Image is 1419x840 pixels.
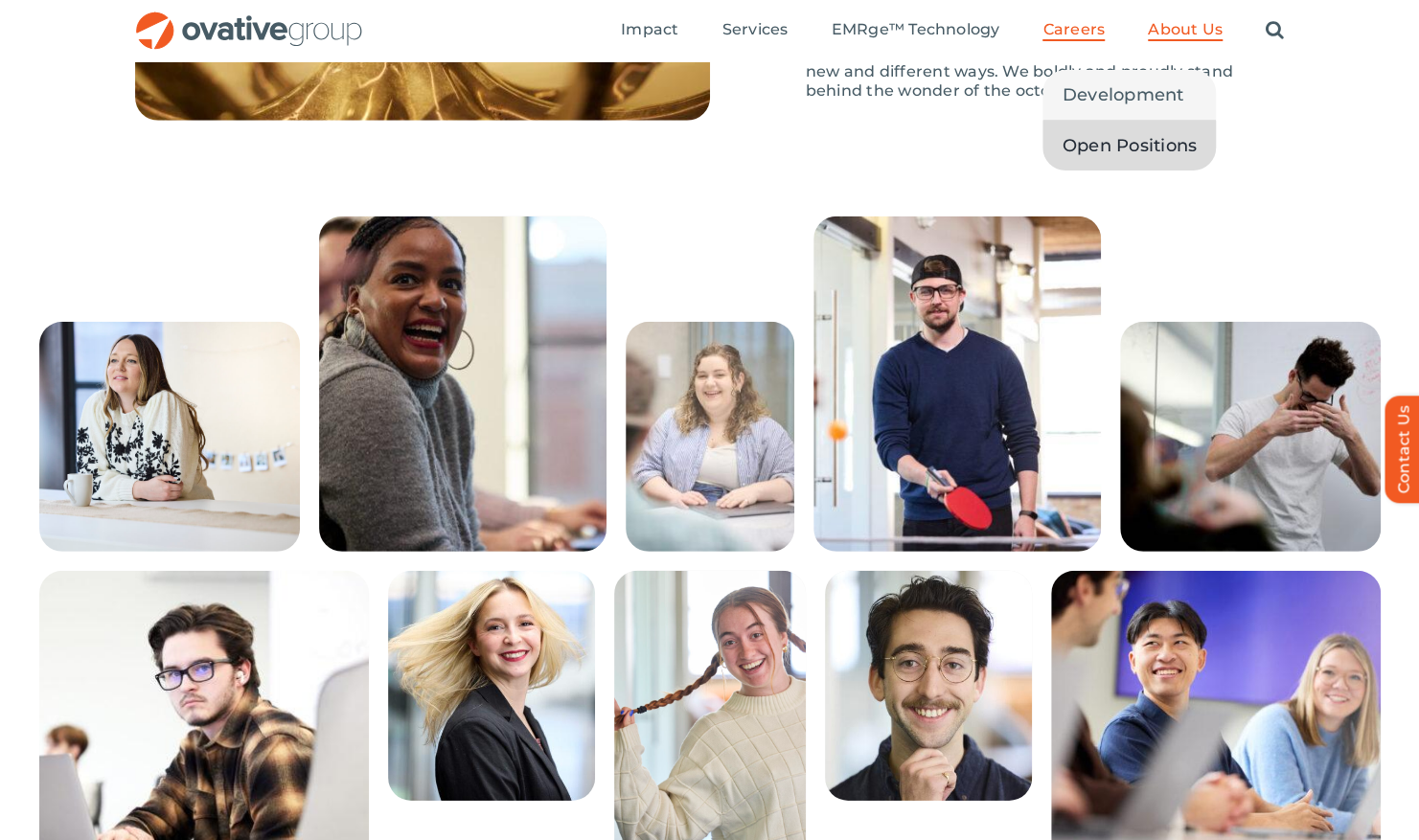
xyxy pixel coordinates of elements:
[1042,20,1105,41] a: Careers
[1148,20,1223,41] a: About Us
[134,10,364,28] a: OG_Full_horizontal_RGB
[39,322,300,552] img: About Us – Bottom Collage
[831,20,999,41] a: EMRge™ Technology
[319,216,607,552] img: About Us – Bottom Collage 2
[1062,132,1197,159] span: Open Positions
[626,322,794,552] img: About Us – Bottom Collage 3
[388,571,595,801] img: About Us – Bottom Collage 7
[1148,20,1223,39] span: About Us
[813,216,1101,552] img: About Us – Bottom Collage 4
[721,20,788,39] span: Services
[1120,322,1381,552] img: About Us – Bottom Collage 5
[621,20,678,41] a: Impact
[721,20,788,41] a: Services
[1042,121,1216,170] a: Open Positions
[825,571,1032,801] img: About Us – Bottom Collage 9
[621,20,678,39] span: Impact
[1062,81,1183,108] span: Development
[1042,70,1216,120] a: Development
[1266,20,1284,41] a: Search
[831,20,999,39] span: EMRge™ Technology
[1042,20,1105,39] span: Careers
